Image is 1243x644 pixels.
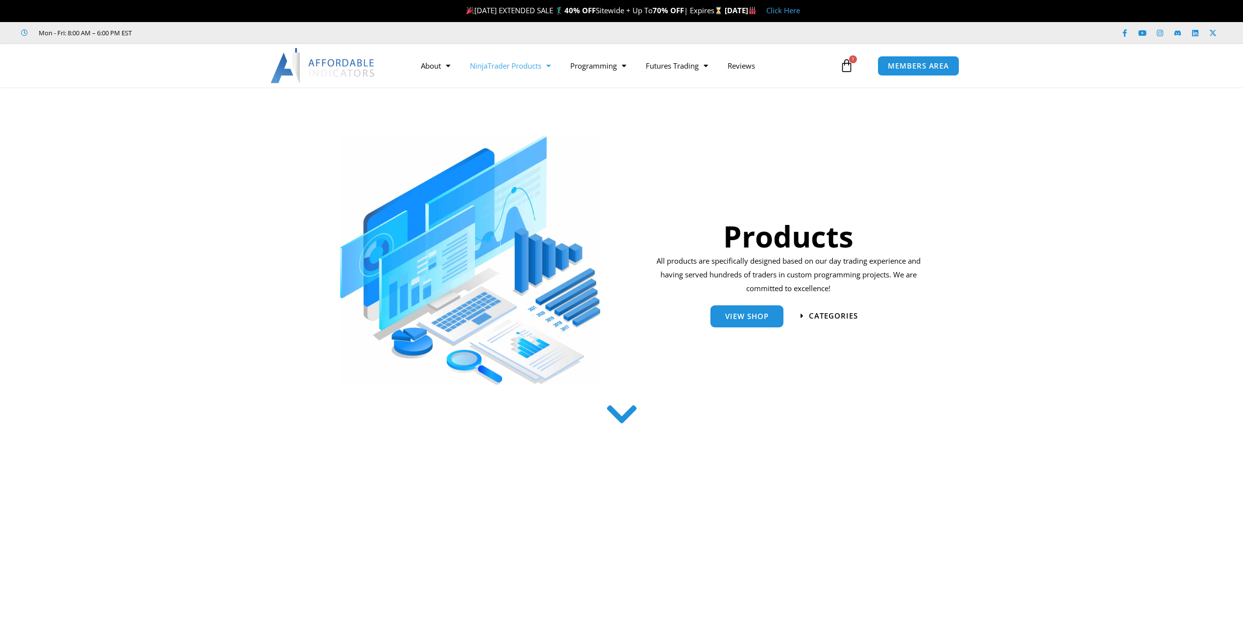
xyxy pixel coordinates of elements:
[411,54,460,77] a: About
[36,27,132,39] span: Mon - Fri: 8:00 AM – 6:00 PM EST
[877,56,959,76] a: MEMBERS AREA
[766,5,800,15] a: Click Here
[653,254,924,296] p: All products are specifically designed based on our day trading experience and having served hund...
[653,216,924,257] h1: Products
[718,54,765,77] a: Reviews
[825,51,868,80] a: 1
[636,54,718,77] a: Futures Trading
[653,5,684,15] strong: 70% OFF
[710,305,783,327] a: View Shop
[561,54,636,77] a: Programming
[464,5,725,15] span: [DATE] EXTENDED SALE 🏌️‍♂️ Sitewide + Up To | Expires
[849,55,857,63] span: 1
[809,312,858,320] span: categories
[146,28,292,38] iframe: Customer reviews powered by Trustpilot
[270,48,376,83] img: LogoAI | Affordable Indicators – NinjaTrader
[715,7,722,14] img: ⌛
[340,136,600,385] img: ProductsSection scaled | Affordable Indicators – NinjaTrader
[725,5,756,15] strong: [DATE]
[564,5,596,15] strong: 40% OFF
[460,54,561,77] a: NinjaTrader Products
[411,54,837,77] nav: Menu
[888,62,949,70] span: MEMBERS AREA
[801,312,858,320] a: categories
[725,313,769,320] span: View Shop
[466,7,474,14] img: 🎉
[749,7,756,14] img: 🏭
